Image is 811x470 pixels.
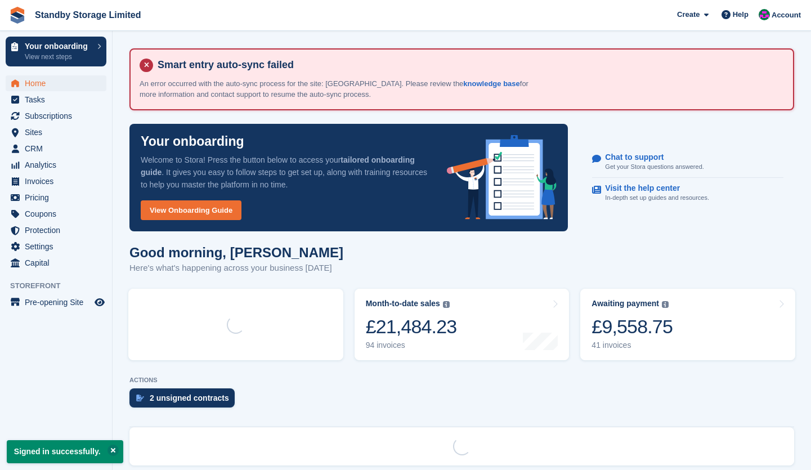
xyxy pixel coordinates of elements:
span: Settings [25,239,92,254]
a: Visit the help center In-depth set up guides and resources. [592,178,783,208]
div: 94 invoices [366,341,457,350]
p: Visit the help center [605,183,700,193]
div: 2 unsigned contracts [150,393,229,402]
p: An error occurred with the auto-sync process for the site: [GEOGRAPHIC_DATA]. Please review the f... [140,78,534,100]
p: Get your Stora questions answered. [605,162,704,172]
span: Account [772,10,801,21]
p: Your onboarding [141,135,244,148]
a: menu [6,75,106,91]
span: Tasks [25,92,92,108]
p: In-depth set up guides and resources. [605,193,709,203]
img: icon-info-grey-7440780725fd019a000dd9b08b2336e03edf1995a4989e88bcd33f0948082b44.svg [443,301,450,308]
span: Storefront [10,280,112,292]
a: knowledge base [463,79,519,88]
h1: Good morning, [PERSON_NAME] [129,245,343,260]
a: View Onboarding Guide [141,200,241,220]
span: Coupons [25,206,92,222]
div: 41 invoices [592,341,673,350]
a: menu [6,157,106,173]
span: Protection [25,222,92,238]
a: Your onboarding View next steps [6,37,106,66]
a: Standby Storage Limited [30,6,145,24]
span: Pre-opening Site [25,294,92,310]
p: Signed in successfully. [7,440,123,463]
span: Create [677,9,700,20]
span: Pricing [25,190,92,205]
div: Month-to-date sales [366,299,440,308]
a: menu [6,124,106,140]
a: Chat to support Get your Stora questions answered. [592,147,783,178]
a: menu [6,255,106,271]
p: Your onboarding [25,42,92,50]
div: Awaiting payment [592,299,659,308]
a: menu [6,294,106,310]
img: contract_signature_icon-13c848040528278c33f63329250d36e43548de30e8caae1d1a13099fd9432cc5.svg [136,395,144,401]
h4: Smart entry auto-sync failed [153,59,784,71]
a: menu [6,108,106,124]
p: Chat to support [605,153,694,162]
span: Analytics [25,157,92,173]
img: Glenn Fisher [759,9,770,20]
a: menu [6,190,106,205]
span: Home [25,75,92,91]
span: Capital [25,255,92,271]
a: Month-to-date sales £21,484.23 94 invoices [355,289,570,360]
a: Preview store [93,296,106,309]
a: menu [6,173,106,189]
img: icon-info-grey-7440780725fd019a000dd9b08b2336e03edf1995a4989e88bcd33f0948082b44.svg [662,301,669,308]
span: CRM [25,141,92,156]
a: menu [6,141,106,156]
a: 2 unsigned contracts [129,388,240,413]
p: View next steps [25,52,92,62]
a: menu [6,239,106,254]
a: menu [6,222,106,238]
a: menu [6,206,106,222]
img: onboarding-info-6c161a55d2c0e0a8cae90662b2fe09162a5109e8cc188191df67fb4f79e88e88.svg [447,135,557,220]
span: Invoices [25,173,92,189]
span: Help [733,9,749,20]
span: Subscriptions [25,108,92,124]
p: Here's what's happening across your business [DATE] [129,262,343,275]
p: Welcome to Stora! Press the button below to access your . It gives you easy to follow steps to ge... [141,154,429,191]
p: ACTIONS [129,377,794,384]
div: £21,484.23 [366,315,457,338]
span: Sites [25,124,92,140]
strong: tailored onboarding guide [141,155,415,177]
a: menu [6,92,106,108]
a: Awaiting payment £9,558.75 41 invoices [580,289,795,360]
img: stora-icon-8386f47178a22dfd0bd8f6a31ec36ba5ce8667c1dd55bd0f319d3a0aa187defe.svg [9,7,26,24]
div: £9,558.75 [592,315,673,338]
